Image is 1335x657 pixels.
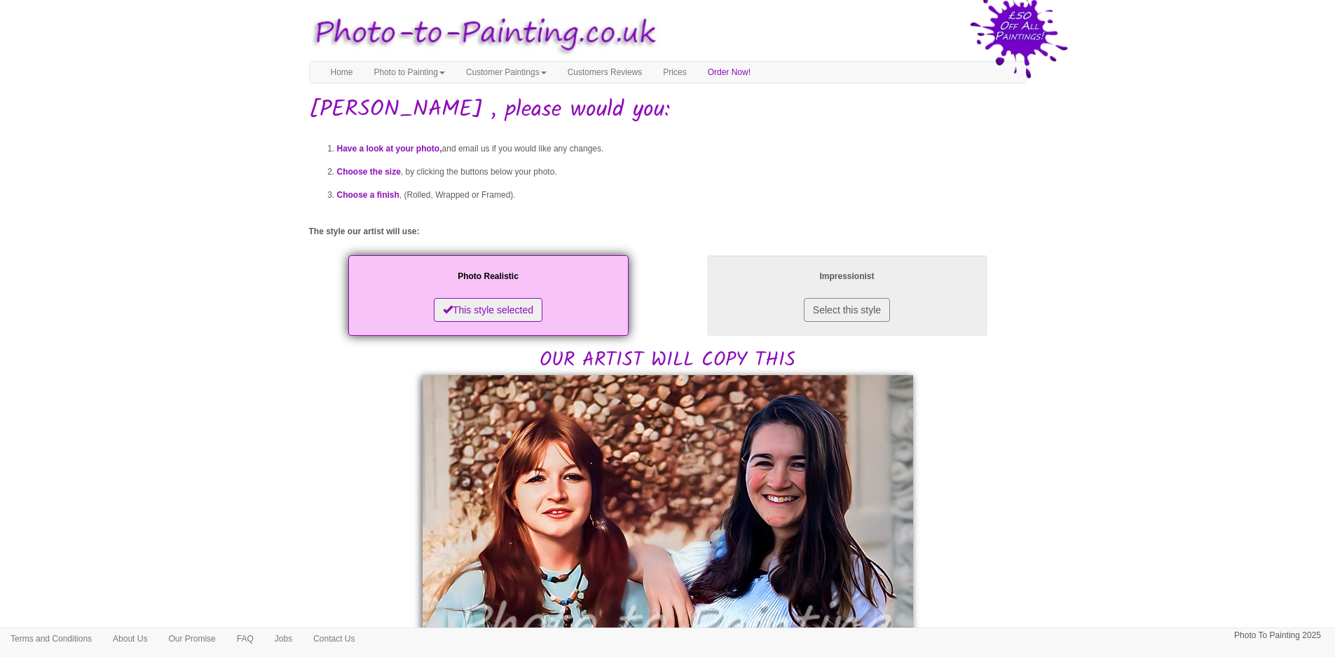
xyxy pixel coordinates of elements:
[309,252,1027,372] h2: OUR ARTIST WILL COPY THIS
[303,628,365,649] a: Contact Us
[1234,628,1321,643] p: Photo To Painting 2025
[102,628,158,649] a: About Us
[337,184,1027,207] li: , (Rolled, Wrapped or Framed).
[337,167,401,177] span: Choose the size
[456,62,557,83] a: Customer Paintings
[309,226,420,238] label: The style our artist will use:
[337,144,442,154] span: Have a look at your photo,
[264,628,303,649] a: Jobs
[697,62,761,83] a: Order Now!
[337,161,1027,184] li: , by clicking the buttons below your photo.
[804,298,890,322] button: Select this style
[309,97,1027,122] h1: [PERSON_NAME] , please would you:
[434,298,542,322] button: This style selected
[337,137,1027,161] li: and email us if you would like any changes.
[226,628,264,649] a: FAQ
[302,7,661,61] img: Photo to Painting
[364,62,456,83] a: Photo to Painting
[721,269,973,284] p: Impressionist
[652,62,697,83] a: Prices
[362,269,615,284] p: Photo Realistic
[337,190,399,200] span: Choose a finish
[320,62,364,83] a: Home
[158,628,226,649] a: Our Promise
[557,62,653,83] a: Customers Reviews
